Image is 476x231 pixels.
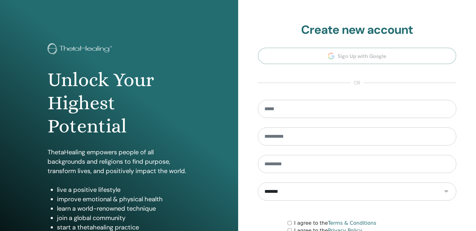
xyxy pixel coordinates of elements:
[57,213,191,223] li: join a global community
[48,68,191,138] h1: Unlock Your Highest Potential
[57,204,191,213] li: learn a world-renowned technique
[294,219,376,227] label: I agree to the
[48,147,191,176] p: ThetaHealing empowers people of all backgrounds and religions to find purpose, transform lives, a...
[258,23,457,37] h2: Create new account
[57,194,191,204] li: improve emotional & physical health
[57,185,191,194] li: live a positive lifestyle
[351,79,364,87] span: or
[328,220,376,226] a: Terms & Conditions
